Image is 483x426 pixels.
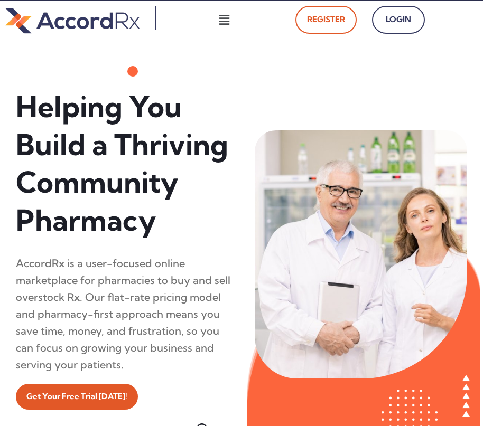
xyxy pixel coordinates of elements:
img: default-logo [5,6,140,35]
h1: Helping You Build a Thriving Community Pharmacy [16,88,234,239]
a: Login [372,6,425,34]
a: Register [295,6,357,34]
span: Register [307,12,345,27]
a: Get Your Free Trial [DATE]! [16,384,138,410]
div: AccordRx is a user-focused online marketplace for pharmacies to buy and sell overstock Rx. Our fl... [16,255,234,373]
span: Login [384,12,413,27]
span: Get Your Free Trial [DATE]! [26,389,127,404]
